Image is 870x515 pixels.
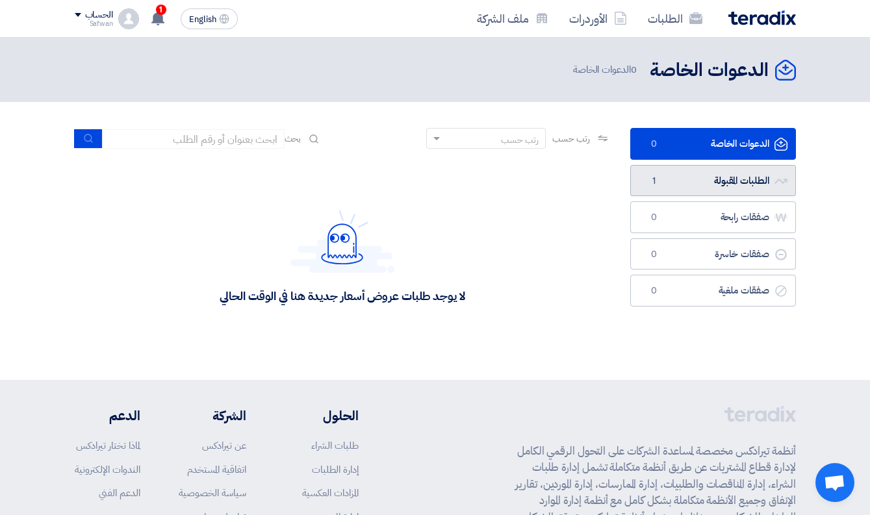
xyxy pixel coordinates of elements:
[118,8,139,29] img: profile_test.png
[285,406,359,425] li: الحلول
[559,3,637,34] a: الأوردرات
[311,438,359,453] a: طلبات الشراء
[103,129,285,149] input: ابحث بعنوان أو رقم الطلب
[646,284,662,297] span: 0
[181,8,238,29] button: English
[202,438,246,453] a: عن تيرادكس
[312,462,359,477] a: إدارة الطلبات
[650,58,769,83] h2: الدعوات الخاصة
[646,211,662,224] span: 0
[285,132,301,145] span: بحث
[646,248,662,261] span: 0
[187,462,246,477] a: اتفاقية المستخدم
[646,175,662,188] span: 1
[75,462,140,477] a: الندوات الإلكترونية
[75,20,113,27] div: Safwan
[75,406,140,425] li: الدعم
[99,486,140,500] a: الدعم الفني
[467,3,559,34] a: ملف الشركة
[630,238,796,270] a: صفقات خاسرة0
[76,438,140,453] a: لماذا تختار تيرادكس
[179,406,246,425] li: الشركة
[302,486,359,500] a: المزادات العكسية
[290,210,394,273] img: Hello
[156,5,166,15] span: 1
[85,10,113,21] div: الحساب
[631,62,637,77] span: 0
[630,128,796,160] a: الدعوات الخاصة0
[501,133,539,147] div: رتب حسب
[573,62,639,77] span: الدعوات الخاصة
[646,138,662,151] span: 0
[728,10,796,25] img: Teradix logo
[630,165,796,197] a: الطلبات المقبولة1
[179,486,246,500] a: سياسة الخصوصية
[189,15,216,24] span: English
[630,275,796,307] a: صفقات ملغية0
[630,201,796,233] a: صفقات رابحة0
[220,288,465,303] div: لا يوجد طلبات عروض أسعار جديدة هنا في الوقت الحالي
[815,463,854,502] div: Open chat
[552,132,589,145] span: رتب حسب
[637,3,713,34] a: الطلبات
